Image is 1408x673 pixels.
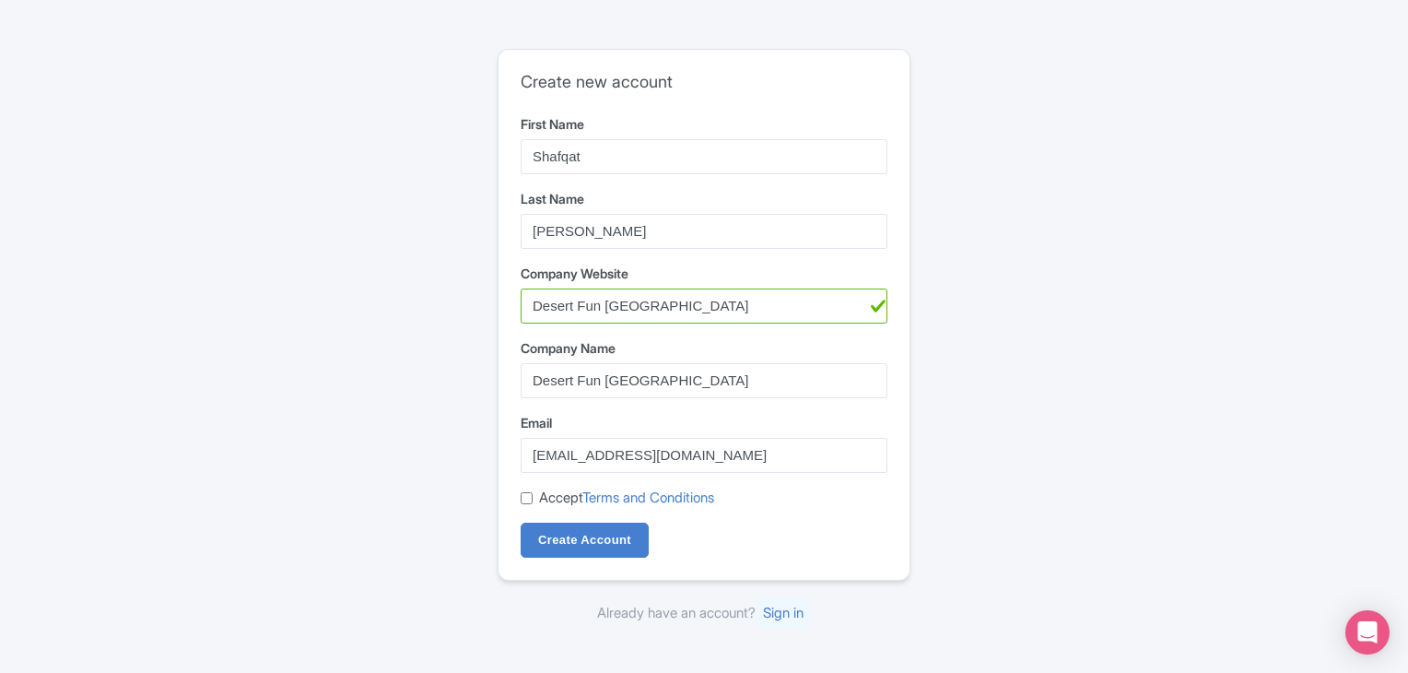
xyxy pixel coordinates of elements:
h2: Create new account [521,72,887,92]
input: username@example.com [521,438,887,473]
input: Create Account [521,523,649,558]
label: Company Name [521,338,887,358]
label: Last Name [521,189,887,208]
input: example.com [521,289,887,324]
label: Accept [539,488,714,509]
label: Email [521,413,887,432]
div: Open Intercom Messenger [1345,610,1390,655]
a: Terms and Conditions [582,489,714,506]
label: Company Website [521,264,887,283]
div: Already have an account? [498,603,910,624]
a: Sign in [756,596,811,629]
label: First Name [521,114,887,134]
